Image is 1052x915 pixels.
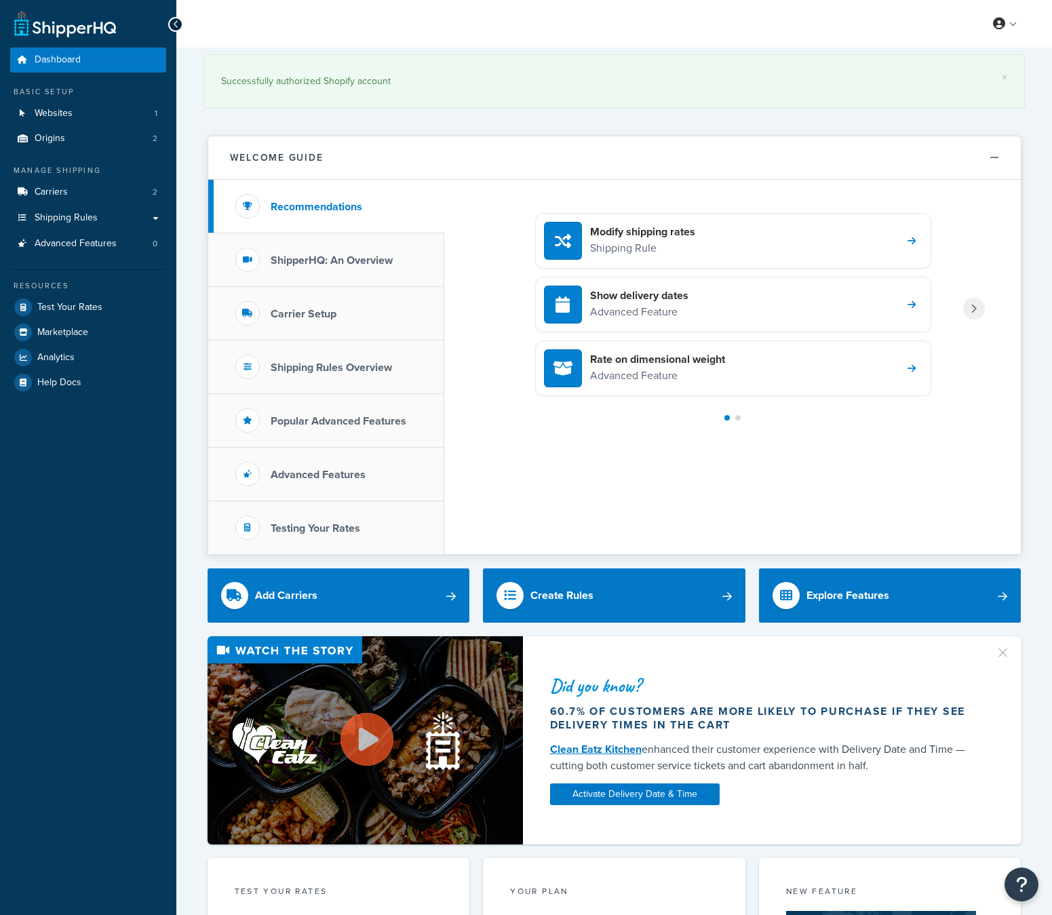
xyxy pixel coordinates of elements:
[10,206,166,231] a: Shipping Rules
[10,180,166,205] a: Carriers2
[806,586,889,605] div: Explore Features
[221,72,1007,91] div: Successfully authorized Shopify account
[590,352,725,367] h4: Rate on dimensional weight
[590,303,688,321] p: Advanced Feature
[590,288,688,303] h4: Show delivery dates
[10,231,166,256] a: Advanced Features0
[1005,868,1038,901] button: Open Resource Center
[271,201,362,213] h3: Recommendations
[271,469,366,481] h3: Advanced Features
[37,302,102,313] span: Test Your Rates
[37,377,81,389] span: Help Docs
[230,153,324,163] h2: Welcome Guide
[550,676,979,695] div: Did you know?
[37,327,88,338] span: Marketplace
[510,885,718,901] div: Your Plan
[759,568,1021,623] a: Explore Features
[483,568,745,623] a: Create Rules
[590,239,695,257] p: Shipping Rule
[10,280,166,292] div: Resources
[10,165,166,176] div: Manage Shipping
[271,254,393,267] h3: ShipperHQ: An Overview
[235,885,443,901] div: Test your rates
[10,126,166,151] a: Origins2
[530,586,593,605] div: Create Rules
[153,238,157,250] span: 0
[10,101,166,126] a: Websites1
[786,885,994,901] div: New Feature
[10,231,166,256] li: Advanced Features
[35,108,73,119] span: Websites
[208,636,523,844] img: Video thumbnail
[10,345,166,370] a: Analytics
[35,212,98,224] span: Shipping Rules
[10,101,166,126] li: Websites
[550,741,642,757] a: Clean Eatz Kitchen
[208,136,1021,180] button: Welcome Guide
[10,180,166,205] li: Carriers
[10,86,166,98] div: Basic Setup
[550,705,979,732] div: 60.7% of customers are more likely to purchase if they see delivery times in the cart
[590,367,725,385] p: Advanced Feature
[10,370,166,395] a: Help Docs
[550,783,720,805] a: Activate Delivery Date & Time
[35,187,68,198] span: Carriers
[271,362,392,374] h3: Shipping Rules Overview
[155,108,157,119] span: 1
[35,54,81,66] span: Dashboard
[271,415,406,427] h3: Popular Advanced Features
[550,741,979,774] div: enhanced their customer experience with Delivery Date and Time — cutting both customer service ti...
[35,133,65,144] span: Origins
[10,47,166,73] a: Dashboard
[35,238,117,250] span: Advanced Features
[153,187,157,198] span: 2
[153,133,157,144] span: 2
[1002,72,1007,83] a: ×
[37,352,75,364] span: Analytics
[255,586,317,605] div: Add Carriers
[208,568,470,623] a: Add Carriers
[271,308,336,320] h3: Carrier Setup
[590,225,695,239] h4: Modify shipping rates
[271,522,360,534] h3: Testing Your Rates
[10,126,166,151] li: Origins
[10,295,166,319] a: Test Your Rates
[10,320,166,345] a: Marketplace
